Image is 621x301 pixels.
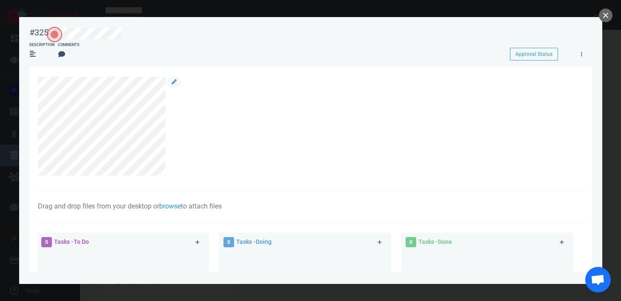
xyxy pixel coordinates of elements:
div: Comments [58,42,80,48]
span: Tasks - Doing [236,238,272,245]
a: Open de chat [585,267,611,292]
span: 0 [41,237,52,247]
span: 0 [406,237,416,247]
button: close [599,9,612,22]
span: 0 [223,237,234,247]
div: Description [29,42,54,48]
span: to attach files [181,202,222,210]
button: Approval Status [510,48,558,61]
span: Tasks - To Do [54,238,89,245]
span: Drag and drop files from your desktop or [38,202,159,210]
button: Open the dialog [47,27,62,42]
div: #325 [29,27,49,38]
a: browse [159,202,181,210]
span: Tasks - Done [418,238,452,245]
